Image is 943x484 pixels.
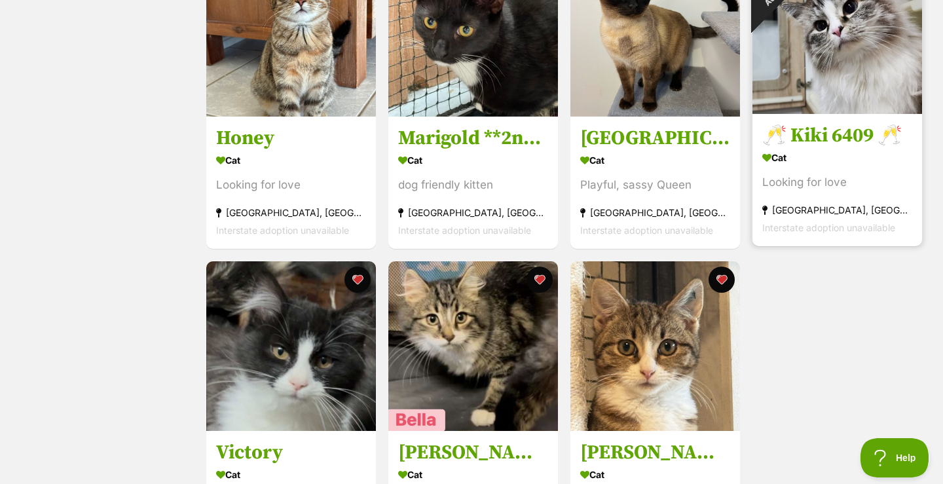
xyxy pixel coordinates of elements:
div: Cat [216,151,366,170]
span: Interstate adoption unavailable [580,225,713,236]
img: Belladonna [388,261,558,431]
img: Victory [206,261,376,431]
h3: Victory [216,441,366,466]
a: On HoldAdoption pending [752,103,922,117]
h3: Honey [216,126,366,151]
a: Marigold **2nd Chance Cat Rescue** Cat dog friendly kitten [GEOGRAPHIC_DATA], [GEOGRAPHIC_DATA] I... [388,116,558,249]
span: Interstate adoption unavailable [398,225,531,236]
div: [GEOGRAPHIC_DATA], [GEOGRAPHIC_DATA] [216,204,366,221]
div: Looking for love [216,176,366,194]
h3: [PERSON_NAME] [398,441,548,466]
div: [GEOGRAPHIC_DATA], [GEOGRAPHIC_DATA] [580,204,730,221]
div: [GEOGRAPHIC_DATA], [GEOGRAPHIC_DATA] [762,201,912,219]
a: 🥂 Kiki 6409 🥂 Cat Looking for love [GEOGRAPHIC_DATA], [GEOGRAPHIC_DATA] Interstate adoption unava... [752,113,922,246]
button: favourite [527,267,553,293]
div: Cat [580,151,730,170]
h3: Marigold **2nd Chance Cat Rescue** [398,126,548,151]
div: dog friendly kitten [398,176,548,194]
h3: 🥂 Kiki 6409 🥂 [762,123,912,148]
img: Emily **2nd Chance Cat Rescue** [570,261,740,431]
div: Cat [762,148,912,167]
div: Playful, sassy Queen [580,176,730,194]
button: favourite [344,267,371,293]
div: Looking for love [762,174,912,191]
span: Interstate adoption unavailable [762,222,895,233]
button: favourite [709,267,735,293]
h3: [PERSON_NAME] **2nd Chance Cat Rescue** [580,441,730,466]
div: Cat [398,151,548,170]
span: Interstate adoption unavailable [216,225,349,236]
h3: [GEOGRAPHIC_DATA] [580,126,730,151]
iframe: Help Scout Beacon - Open [860,438,930,477]
div: [GEOGRAPHIC_DATA], [GEOGRAPHIC_DATA] [398,204,548,221]
a: [GEOGRAPHIC_DATA] Cat Playful, sassy Queen [GEOGRAPHIC_DATA], [GEOGRAPHIC_DATA] Interstate adopti... [570,116,740,249]
a: Honey Cat Looking for love [GEOGRAPHIC_DATA], [GEOGRAPHIC_DATA] Interstate adoption unavailable f... [206,116,376,249]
